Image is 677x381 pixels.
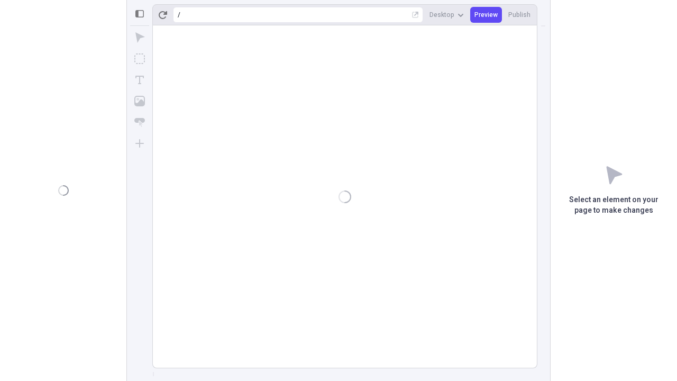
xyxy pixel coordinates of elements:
div: / [178,11,180,19]
button: Text [130,70,149,89]
span: Desktop [429,11,454,19]
button: Image [130,92,149,111]
span: Preview [474,11,498,19]
button: Box [130,49,149,68]
p: Select an element on your page to make changes [551,195,677,216]
button: Desktop [425,7,468,23]
button: Publish [504,7,535,23]
button: Preview [470,7,502,23]
button: Button [130,113,149,132]
span: Publish [508,11,530,19]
